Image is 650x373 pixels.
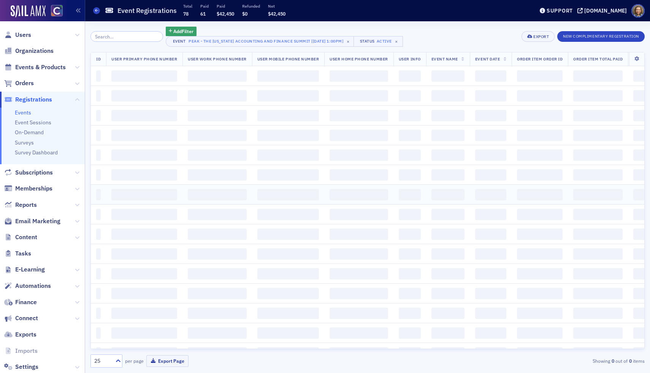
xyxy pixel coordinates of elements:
[111,110,177,121] span: ‌
[431,209,465,220] span: ‌
[188,56,247,62] span: User Work Phone Number
[475,308,506,319] span: ‌
[188,209,247,220] span: ‌
[4,47,54,55] a: Organizations
[557,31,645,42] button: New Complimentary Registration
[257,268,319,279] span: ‌
[573,70,623,82] span: ‌
[188,189,247,200] span: ‌
[96,130,101,141] span: ‌
[517,110,563,121] span: ‌
[257,90,319,102] span: ‌
[200,11,206,17] span: 61
[15,282,51,290] span: Automations
[96,169,101,181] span: ‌
[111,268,177,279] span: ‌
[15,201,37,209] span: Reports
[200,3,209,9] p: Paid
[399,347,421,359] span: ‌
[475,229,506,240] span: ‌
[111,56,177,62] span: User Primary Phone Number
[475,189,506,200] span: ‌
[577,8,629,13] button: [DOMAIN_NAME]
[573,288,623,299] span: ‌
[15,47,54,55] span: Organizations
[631,4,645,17] span: Profile
[257,248,319,260] span: ‌
[15,31,31,39] span: Users
[11,5,46,17] img: SailAMX
[330,347,388,359] span: ‌
[4,79,34,87] a: Orders
[257,169,319,181] span: ‌
[399,308,421,319] span: ‌
[573,56,623,62] span: Order Item Total Paid
[475,149,506,161] span: ‌
[242,3,260,9] p: Refunded
[393,38,400,45] span: ×
[188,229,247,240] span: ‌
[399,70,421,82] span: ‌
[345,38,352,45] span: ×
[4,314,38,322] a: Connect
[15,347,38,355] span: Imports
[475,288,506,299] span: ‌
[399,149,421,161] span: ‌
[517,149,563,161] span: ‌
[399,268,421,279] span: ‌
[166,27,197,36] button: AddFilter
[330,70,388,82] span: ‌
[111,189,177,200] span: ‌
[330,149,388,161] span: ‌
[475,268,506,279] span: ‌
[111,149,177,161] span: ‌
[15,129,44,136] a: On-Demand
[4,95,52,104] a: Registrations
[96,327,101,339] span: ‌
[399,110,421,121] span: ‌
[268,3,285,9] p: Net
[573,248,623,260] span: ‌
[268,11,285,17] span: $42,450
[431,327,465,339] span: ‌
[96,229,101,240] span: ‌
[15,330,36,339] span: Exports
[111,327,177,339] span: ‌
[465,357,645,364] div: Showing out of items
[166,36,355,47] button: EventPEAK - The [US_STATE] Accounting and Finance Summit [[DATE] 1:00pm]×
[330,248,388,260] span: ‌
[4,201,37,209] a: Reports
[399,209,421,220] span: ‌
[475,248,506,260] span: ‌
[15,119,51,126] a: Event Sessions
[96,110,101,121] span: ‌
[125,357,144,364] label: per page
[4,217,60,225] a: Email Marketing
[399,189,421,200] span: ‌
[15,314,38,322] span: Connect
[111,70,177,82] span: ‌
[94,357,111,365] div: 25
[188,110,247,121] span: ‌
[15,184,52,193] span: Memberships
[431,110,465,121] span: ‌
[517,347,563,359] span: ‌
[257,56,319,62] span: User Mobile Phone Number
[242,11,247,17] span: $0
[399,56,421,62] span: User Info
[4,184,52,193] a: Memberships
[573,110,623,121] span: ‌
[111,130,177,141] span: ‌
[257,229,319,240] span: ‌
[475,209,506,220] span: ‌
[96,56,101,62] span: ID
[377,39,392,44] div: Active
[610,357,615,364] strong: 0
[517,169,563,181] span: ‌
[111,169,177,181] span: ‌
[475,110,506,121] span: ‌
[15,109,31,116] a: Events
[188,288,247,299] span: ‌
[188,169,247,181] span: ‌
